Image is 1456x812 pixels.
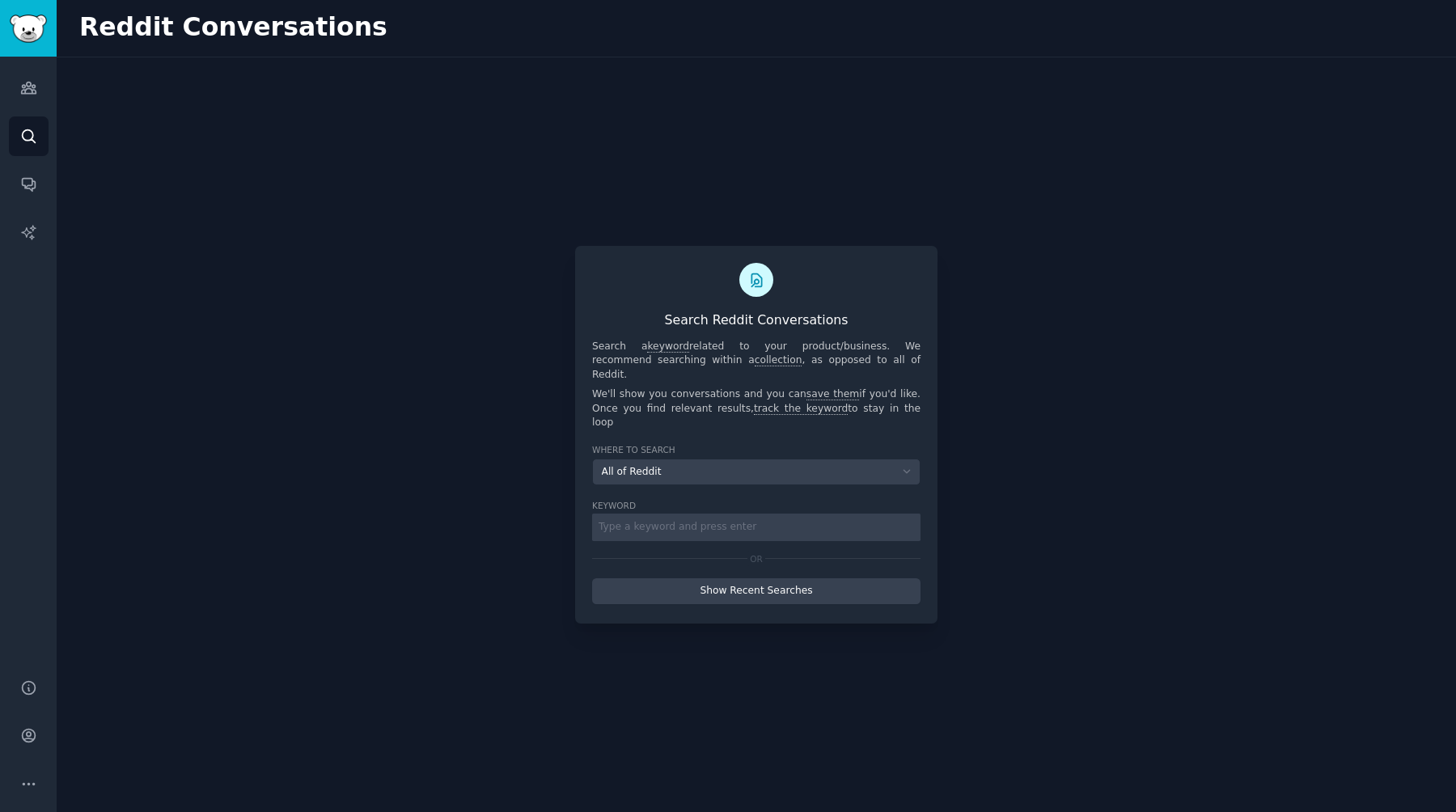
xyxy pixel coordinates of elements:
div: Keyword [592,500,921,511]
input: Type a keyword and press enter [592,514,921,541]
span: collection [755,354,802,366]
h3: Search Reddit Conversations [592,311,921,328]
img: GummySearch logo [10,15,47,43]
span: track the keyword [754,403,848,415]
span: OR [747,551,766,566]
span: save them [806,388,859,400]
p: Search a related to your product/business. We recommend searching within a , as opposed to all of... [592,340,921,383]
p: We'll show you conversations and you can if you'd like. Once you find relevant results, to stay i... [592,387,921,430]
div: Where to search [592,444,921,455]
span: keyword [647,340,689,353]
button: Show Recent Searches [592,578,921,604]
div: Reddit Conversations [79,13,387,41]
